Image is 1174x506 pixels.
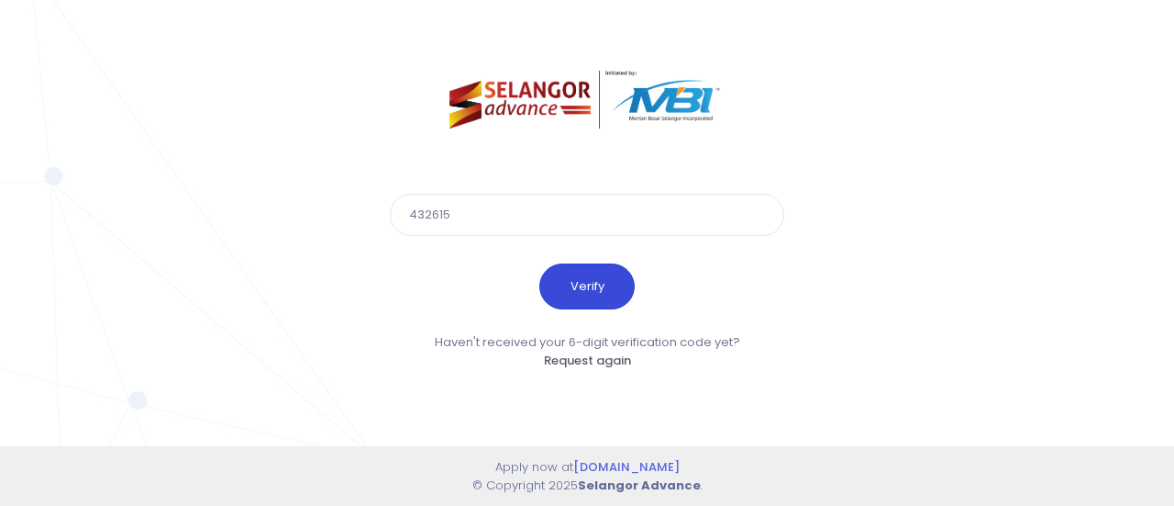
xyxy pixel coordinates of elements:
[539,264,635,309] button: Verify
[573,458,680,476] a: [DOMAIN_NAME]
[578,477,701,494] strong: Selangor Advance
[435,333,740,351] span: Haven't received your 6-digit verification code yet?
[390,194,784,236] input: 6 Digits Verification Code
[544,352,631,369] a: Request again
[449,71,725,129] img: selangor-advance.png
